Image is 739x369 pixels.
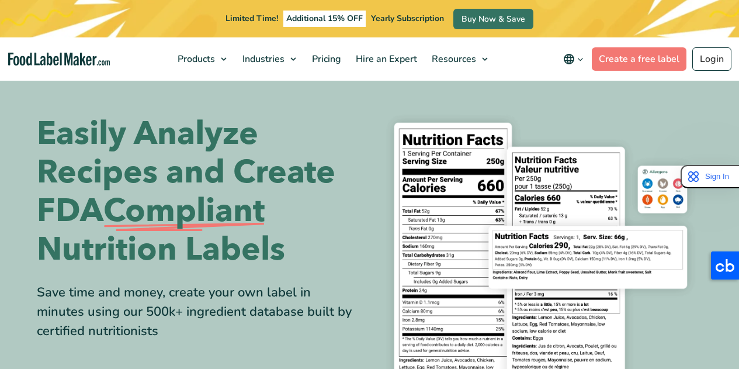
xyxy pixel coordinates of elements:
span: Hire an Expert [352,53,418,65]
a: Products [171,37,233,81]
a: Create a free label [592,47,686,71]
a: Resources [425,37,494,81]
span: Resources [428,53,477,65]
span: Limited Time! [225,13,278,24]
a: Hire an Expert [349,37,422,81]
a: Buy Now & Save [453,9,533,29]
span: Additional 15% OFF [283,11,366,27]
span: Yearly Subscription [371,13,444,24]
span: Pricing [308,53,342,65]
span: Industries [239,53,286,65]
span: Products [174,53,216,65]
button: Change language [555,47,592,71]
div: Save time and money, create your own label in minutes using our 500k+ ingredient database built b... [37,283,361,341]
a: Industries [235,37,302,81]
a: Pricing [305,37,346,81]
a: Food Label Maker homepage [8,53,110,66]
span: Compliant [103,192,265,230]
h1: Easily Analyze Recipes and Create FDA Nutrition Labels [37,115,361,269]
a: Login [692,47,731,71]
